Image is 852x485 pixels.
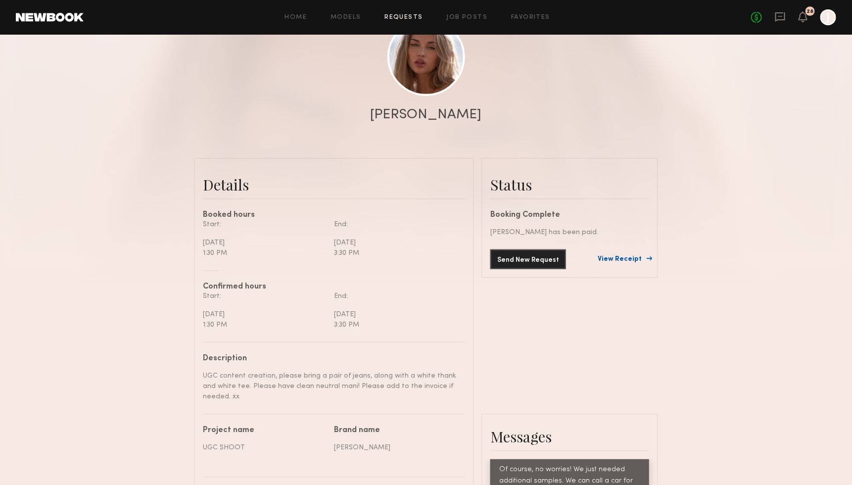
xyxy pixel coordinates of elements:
a: View Receipt [598,256,649,263]
div: [DATE] [203,238,327,248]
div: [DATE] [203,309,327,320]
a: Models [331,14,361,21]
div: Brand name [334,427,458,435]
div: UGC content creation, please bring a pair of jeans, along with a white thank and white tee. Pleas... [203,371,458,402]
div: 3:30 PM [334,320,458,330]
a: Job Posts [447,14,488,21]
div: 28 [807,9,814,14]
div: Messages [490,427,649,446]
div: Start: [203,291,327,301]
div: 1:30 PM [203,248,327,258]
div: Confirmed hours [203,283,465,291]
a: Home [285,14,307,21]
div: Details [203,175,465,194]
div: End: [334,219,458,230]
div: Booked hours [203,211,465,219]
div: [PERSON_NAME] has been paid. [490,227,649,238]
a: Favorites [511,14,550,21]
div: [PERSON_NAME] [371,108,482,122]
div: Booking Complete [490,211,649,219]
div: UGC SHOOT [203,442,327,453]
div: End: [334,291,458,301]
div: Start: [203,219,327,230]
button: Send New Request [490,249,566,269]
div: Project name [203,427,327,435]
a: Requests [385,14,423,21]
div: Status [490,175,649,194]
div: [DATE] [334,309,458,320]
div: 3:30 PM [334,248,458,258]
div: Description [203,355,458,363]
a: J [820,9,836,25]
div: [PERSON_NAME] [334,442,458,453]
div: [DATE] [334,238,458,248]
div: 1:30 PM [203,320,327,330]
